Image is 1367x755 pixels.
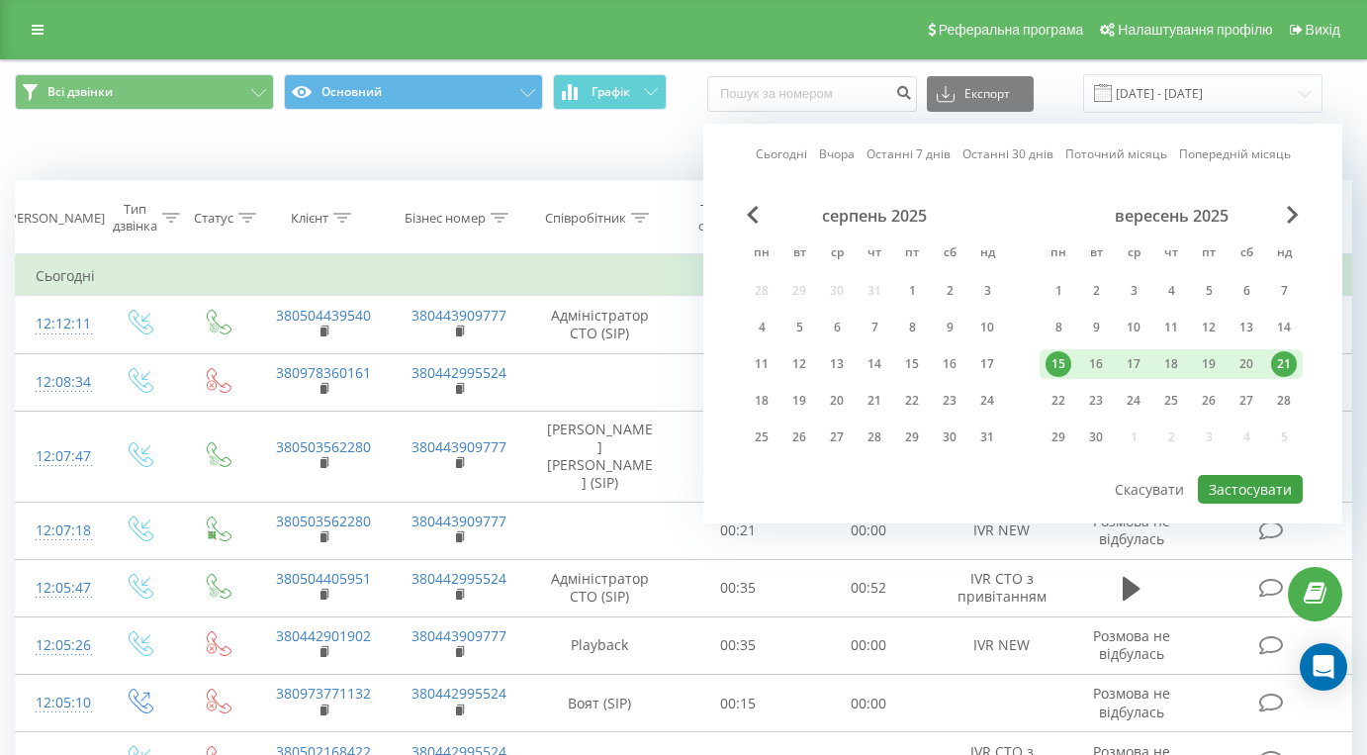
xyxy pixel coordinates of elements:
[1156,239,1186,269] abbr: четвер
[824,351,850,377] div: 13
[1271,315,1297,340] div: 14
[860,239,889,269] abbr: четвер
[1179,144,1291,163] a: Попередній місяць
[1271,388,1297,414] div: 28
[36,569,79,608] div: 12:05:47
[780,386,818,416] div: вт 19 серп 2025 р.
[856,423,893,452] div: чт 28 серп 2025 р.
[1081,239,1111,269] abbr: вівторок
[893,349,931,379] div: пт 15 серп 2025 р.
[276,569,371,588] a: 380504405951
[15,74,274,110] button: Всі дзвінки
[937,388,962,414] div: 23
[937,278,962,304] div: 2
[1228,386,1265,416] div: сб 27 вер 2025 р.
[1233,388,1259,414] div: 27
[856,349,893,379] div: чт 14 серп 2025 р.
[1121,278,1146,304] div: 3
[1115,313,1152,342] div: ср 10 вер 2025 р.
[786,351,812,377] div: 12
[743,313,780,342] div: пн 4 серп 2025 р.
[1044,239,1073,269] abbr: понеділок
[1040,313,1077,342] div: пн 8 вер 2025 р.
[780,349,818,379] div: вт 12 серп 2025 р.
[803,616,934,674] td: 00:00
[36,626,79,665] div: 12:05:26
[1231,239,1261,269] abbr: субота
[974,388,1000,414] div: 24
[405,210,486,227] div: Бізнес номер
[1115,349,1152,379] div: ср 17 вер 2025 р.
[824,388,850,414] div: 20
[1158,351,1184,377] div: 18
[411,363,506,382] a: 380442995524
[968,276,1006,306] div: нд 3 серп 2025 р.
[1190,349,1228,379] div: пт 19 вер 2025 р.
[36,512,79,550] div: 12:07:18
[931,276,968,306] div: сб 2 серп 2025 р.
[1190,386,1228,416] div: пт 26 вер 2025 р.
[1287,206,1299,224] span: Next Month
[1152,349,1190,379] div: чт 18 вер 2025 р.
[934,616,1069,674] td: IVR NEW
[1115,386,1152,416] div: ср 24 вер 2025 р.
[1083,388,1109,414] div: 23
[786,315,812,340] div: 5
[899,315,925,340] div: 8
[899,388,925,414] div: 22
[1233,315,1259,340] div: 13
[780,313,818,342] div: вт 5 серп 2025 р.
[1077,423,1115,452] div: вт 30 вер 2025 р.
[974,315,1000,340] div: 10
[1196,388,1222,414] div: 26
[1228,313,1265,342] div: сб 13 вер 2025 р.
[1077,349,1115,379] div: вт 16 вер 2025 р.
[1115,276,1152,306] div: ср 3 вер 2025 р.
[526,675,673,732] td: Воят (SIP)
[276,306,371,325] a: 380504439540
[1233,351,1259,377] div: 20
[1040,206,1303,226] div: вересень 2025
[194,210,233,227] div: Статус
[1196,278,1222,304] div: 5
[1083,425,1109,450] div: 30
[1083,351,1109,377] div: 16
[1306,22,1340,38] span: Вихід
[545,210,626,227] div: Співробітник
[1158,315,1184,340] div: 11
[749,425,775,450] div: 25
[673,502,803,559] td: 00:21
[5,210,105,227] div: [PERSON_NAME]
[935,239,964,269] abbr: субота
[818,313,856,342] div: ср 6 серп 2025 р.
[822,239,852,269] abbr: середа
[36,305,79,343] div: 12:12:11
[856,313,893,342] div: чт 7 серп 2025 р.
[784,239,814,269] abbr: вівторок
[411,626,506,645] a: 380443909777
[803,675,934,732] td: 00:00
[291,210,328,227] div: Клієнт
[893,386,931,416] div: пт 22 серп 2025 р.
[526,559,673,616] td: Адміністратор СТО (SIP)
[1158,278,1184,304] div: 4
[16,256,1352,296] td: Сьогодні
[818,349,856,379] div: ср 13 серп 2025 р.
[818,386,856,416] div: ср 20 серп 2025 р.
[673,353,803,411] td: 01:07
[113,201,157,235] div: Тип дзвінка
[1196,351,1222,377] div: 19
[786,388,812,414] div: 19
[1065,144,1167,163] a: Поточний місяць
[939,22,1084,38] span: Реферальна програма
[897,239,927,269] abbr: п’ятниця
[899,278,925,304] div: 1
[1300,643,1347,691] div: Open Intercom Messenger
[968,349,1006,379] div: нд 17 серп 2025 р.
[893,313,931,342] div: пт 8 серп 2025 р.
[972,239,1002,269] abbr: неділя
[526,411,673,502] td: [PERSON_NAME] [PERSON_NAME] (SIP)
[927,76,1034,112] button: Експорт
[747,206,759,224] span: Previous Month
[1271,278,1297,304] div: 7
